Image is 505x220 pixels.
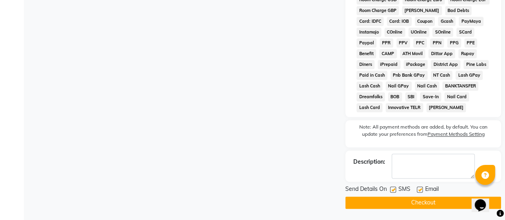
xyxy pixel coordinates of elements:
span: Innovative TELR [386,103,423,112]
span: COnline [384,28,405,37]
span: PPC [413,38,427,48]
span: Lash Card [356,103,382,112]
span: Email [425,185,439,195]
span: ATH Movil [400,49,426,58]
span: SOnline [432,28,453,37]
span: Benefit [356,49,376,58]
span: Coupon [415,17,435,26]
span: Paypal [356,38,376,48]
span: Nail Card [444,92,469,101]
iframe: chat widget [471,188,497,212]
span: NT Cash [431,71,453,80]
span: Nail Cash [415,81,440,91]
span: SCard [456,28,474,37]
span: Gcash [438,17,455,26]
span: PPV [396,38,410,48]
span: Bad Debts [445,6,472,15]
span: PPE [464,38,477,48]
span: Rupay [458,49,477,58]
span: SMS [398,185,410,195]
label: Note: All payment methods are added, by default. You can update your preferences from [353,123,493,141]
span: Lash Cash [356,81,382,91]
span: Pine Labs [463,60,489,69]
span: Dreamfolks [356,92,385,101]
span: PPG [447,38,461,48]
span: Card: IOB [387,17,412,26]
span: UOnline [408,28,430,37]
span: District App [431,60,460,69]
span: [PERSON_NAME] [402,6,442,15]
span: Room Charge GBP [356,6,399,15]
label: Payment Methods Setting [428,131,485,138]
span: iPackage [404,60,428,69]
span: Dittor App [428,49,455,58]
span: Instamojo [356,28,381,37]
span: Card: IDFC [356,17,384,26]
button: Checkout [345,196,501,209]
div: Description: [353,158,385,166]
span: Paid in Cash [356,71,387,80]
span: PPR [380,38,393,48]
span: SBI [405,92,417,101]
span: iPrepaid [378,60,400,69]
span: Lash GPay [455,71,483,80]
span: PayMaya [459,17,483,26]
span: BOB [388,92,402,101]
span: Nail GPay [386,81,412,91]
span: Save-In [420,92,441,101]
span: Pnb Bank GPay [390,71,428,80]
span: BANKTANSFER [442,81,478,91]
span: Send Details On [345,185,387,195]
span: [PERSON_NAME] [426,103,466,112]
span: PPN [430,38,444,48]
span: CAMP [379,49,397,58]
span: Diners [356,60,374,69]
